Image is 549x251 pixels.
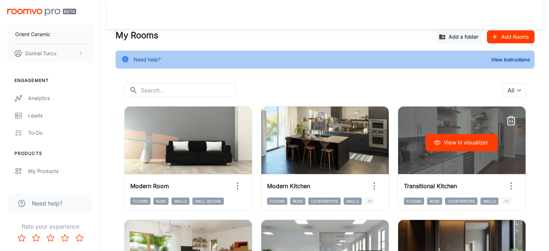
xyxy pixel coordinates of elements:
span: Rugs [427,198,442,205]
div: Analytics [28,94,93,102]
button: View in visualizer [426,134,498,151]
h6: Transitional Kitchen [404,182,457,190]
div: All [502,83,526,98]
span: Countertops [445,198,478,205]
button: Orient Ceramic [7,25,93,44]
span: Floors [404,198,424,205]
h6: Modern Room [130,182,169,190]
span: Wall Decors [192,198,224,205]
span: Walls [344,198,362,205]
button: Add a folder [437,30,481,43]
span: Floors [130,198,151,205]
span: +1 [501,198,511,205]
button: Add Rooms [487,30,535,43]
input: Search... [141,83,236,98]
span: Walls [480,198,498,205]
span: Rugs [153,198,169,205]
button: Rate 4 star [58,231,72,245]
span: +1 [365,198,374,205]
span: Floors [267,198,287,205]
p: Orient Ceramic [15,30,51,38]
span: Walls [171,198,189,205]
span: Need help? [32,199,62,208]
div: My Products [28,167,93,175]
button: Rate 2 star [29,231,43,245]
div: Leads [28,112,93,120]
button: Dorinel Turcu [7,44,93,63]
h4: My Rooms [116,29,431,42]
div: Need help? [134,53,161,66]
img: Roomvo PRO Beta [7,9,76,16]
div: Update Products [28,185,93,192]
button: Rate 1 star [14,231,29,245]
div: To-do [28,129,93,137]
button: Rate 3 star [43,231,58,245]
button: Rate 5 star [72,231,87,245]
h6: Modern Kitchen [267,182,310,190]
p: Dorinel Turcu [25,49,56,57]
button: View Instructions [489,54,532,65]
p: Rate your experience [6,222,95,231]
span: Countertops [308,198,341,205]
span: Rugs [290,198,305,205]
